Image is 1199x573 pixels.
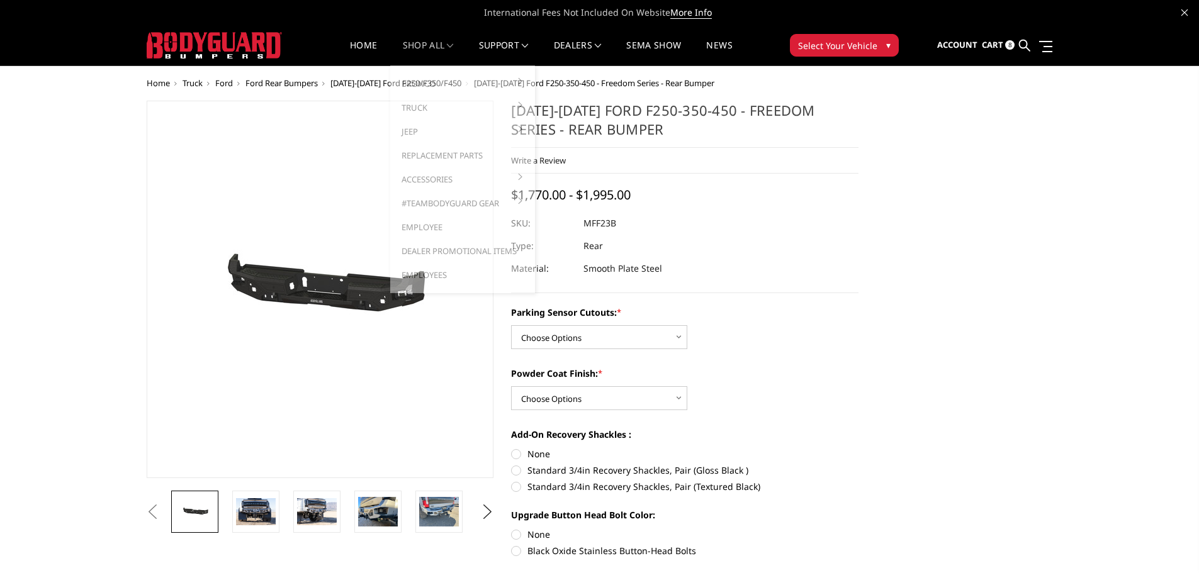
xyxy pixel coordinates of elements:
a: shop all [403,41,454,65]
img: 2023-2025 Ford F250-350-450 - Freedom Series - Rear Bumper [419,497,459,526]
a: Ford [215,77,233,89]
dt: SKU: [511,212,574,235]
a: Truck [395,96,530,120]
label: None [511,447,858,460]
span: [DATE]-[DATE] Ford F250-350-450 - Freedom Series - Rear Bumper [474,77,714,89]
dt: Material: [511,257,574,280]
a: Employees [395,263,530,287]
a: Employee [395,215,530,239]
a: Home [350,41,377,65]
label: Parking Sensor Cutouts: [511,306,858,319]
h1: [DATE]-[DATE] Ford F250-350-450 - Freedom Series - Rear Bumper [511,101,858,148]
a: Support [479,41,529,65]
dd: Rear [583,235,603,257]
dd: MFF23B [583,212,616,235]
img: 2023-2025 Ford F250-350-450 - Freedom Series - Rear Bumper [236,498,276,525]
span: Cart [982,39,1003,50]
a: 2023-2025 Ford F250-350-450 - Freedom Series - Rear Bumper [147,101,494,478]
a: Replacement Parts [395,143,530,167]
a: Dealers [554,41,602,65]
iframe: Chat Widget [1136,513,1199,573]
a: Jeep [395,120,530,143]
dt: Type: [511,235,574,257]
label: Standard 3/4in Recovery Shackles, Pair (Textured Black) [511,480,858,493]
a: Dealer Promotional Items [395,239,530,263]
a: Bronco [395,72,530,96]
a: Home [147,77,170,89]
label: Upgrade Button Head Bolt Color: [511,508,858,521]
a: Truck [183,77,203,89]
span: 8 [1005,40,1015,50]
a: Cart 8 [982,28,1015,62]
a: More Info [670,6,712,19]
img: 2023-2025 Ford F250-350-450 - Freedom Series - Rear Bumper [358,497,398,526]
a: Accessories [395,167,530,191]
button: Previous [144,503,162,521]
a: #TeamBodyguard Gear [395,191,530,215]
label: Powder Coat Finish: [511,367,858,380]
img: 2023-2025 Ford F250-350-450 - Freedom Series - Rear Bumper [297,498,337,525]
img: BODYGUARD BUMPERS [147,32,282,58]
label: Standard 3/4in Recovery Shackles, Pair (Gloss Black ) [511,464,858,477]
label: None [511,528,858,541]
a: [DATE]-[DATE] Ford F250/F350/F450 [330,77,461,89]
span: ▾ [886,38,891,52]
a: News [706,41,732,65]
label: Black Oxide Stainless Button-Head Bolts [511,544,858,557]
button: Next [478,503,497,521]
a: Write a Review [511,155,566,166]
span: Account [937,39,977,50]
a: Account [937,28,977,62]
a: Ford Rear Bumpers [245,77,318,89]
label: Add-On Recovery Shackles : [511,428,858,441]
a: SEMA Show [626,41,681,65]
dd: Smooth Plate Steel [583,257,662,280]
span: Select Your Vehicle [798,39,877,52]
button: Select Your Vehicle [790,34,899,57]
span: $1,770.00 - $1,995.00 [511,186,631,203]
